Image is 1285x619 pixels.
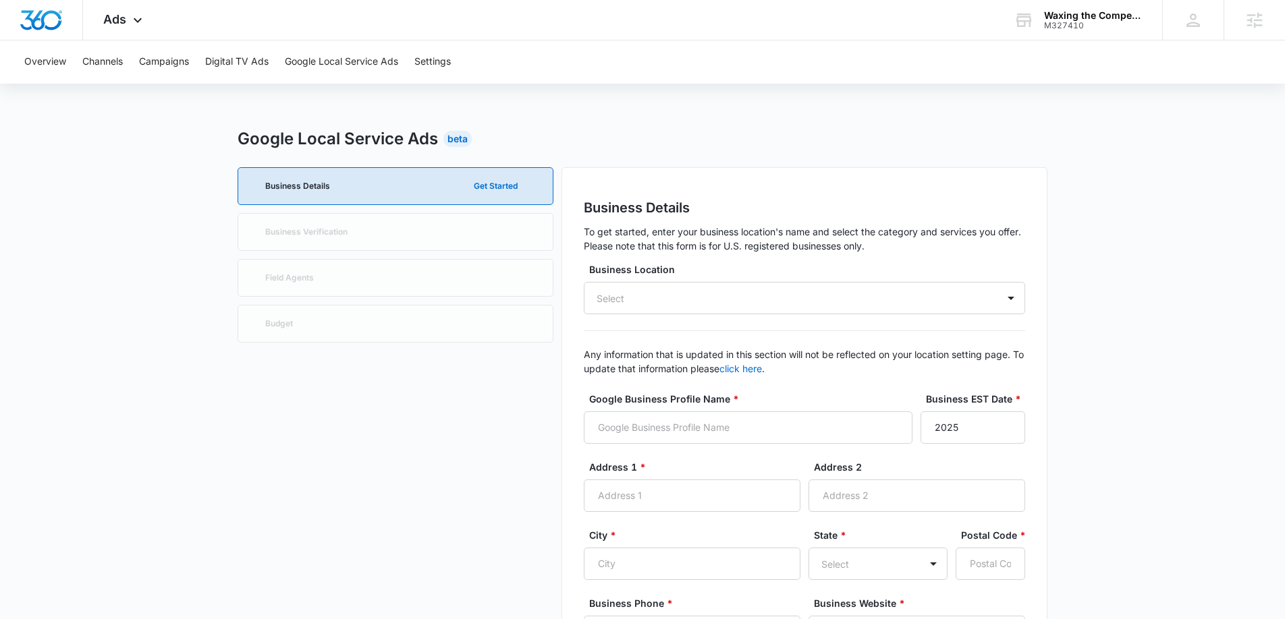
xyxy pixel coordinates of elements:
[589,460,806,474] label: Address 1
[584,347,1025,376] p: Any information that is updated in this section will not be reflected on your location setting pa...
[265,182,330,190] p: Business Details
[589,392,918,406] label: Google Business Profile Name
[139,40,189,84] button: Campaigns
[589,262,1031,276] label: Business Location
[719,363,762,374] a: click here
[584,225,1025,253] p: To get started, enter your business location's name and select the category and services you offe...
[814,460,1031,474] label: Address 2
[597,291,624,305] div: Select
[961,528,1031,542] label: Postal Code
[443,131,472,147] div: Beta
[589,596,806,610] label: Business Phone
[238,127,438,151] h2: Google Local Service Ads
[414,40,451,84] button: Settings
[814,596,1031,610] label: Business Website
[205,40,269,84] button: Digital TV Ads
[285,40,398,84] button: Google Local Service Ads
[24,40,66,84] button: Overview
[1044,21,1143,30] div: account id
[584,548,800,580] input: City
[921,411,1025,444] input: YYYY
[584,411,912,444] input: Google Business Profile Name
[584,479,800,512] input: Address 1
[82,40,123,84] button: Channels
[956,548,1025,580] input: Postal Code
[589,528,806,542] label: City
[1044,10,1143,21] div: account name
[460,170,531,202] button: Get Started
[238,167,553,205] a: Business DetailsGet Started
[584,198,1025,218] h2: Business Details
[103,12,126,26] span: Ads
[809,479,1025,512] input: Address 2
[926,392,1031,406] label: Business EST Date
[814,528,953,542] label: State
